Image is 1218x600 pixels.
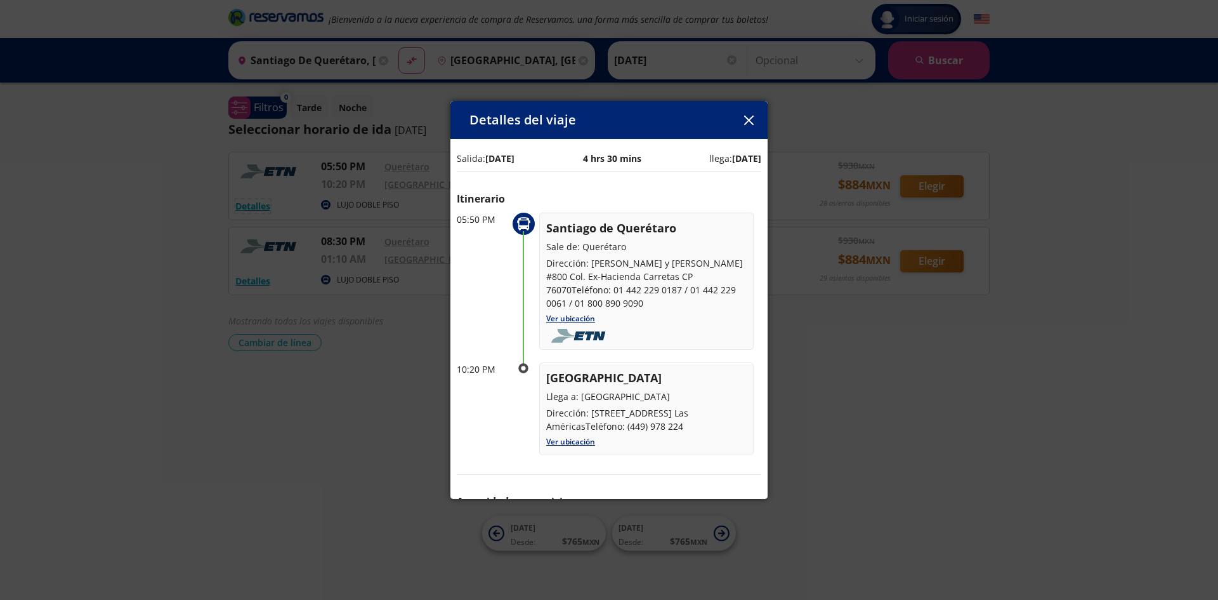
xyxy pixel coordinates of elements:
[546,406,747,433] p: Dirección: [STREET_ADDRESS] Las AméricasTeléfono: (449) 978 224
[457,152,514,165] p: Salida:
[546,220,747,237] p: Santiago de Querétaro
[709,152,761,165] p: llega:
[546,436,595,447] a: Ver ubicación
[546,313,595,324] a: Ver ubicación
[546,240,747,253] p: Sale de: Querétaro
[457,494,761,509] p: Amenidades y servicios
[546,390,747,403] p: Llega a: [GEOGRAPHIC_DATA]
[485,152,514,164] b: [DATE]
[546,370,747,387] p: [GEOGRAPHIC_DATA]
[546,257,747,310] p: Dirección: [PERSON_NAME] y [PERSON_NAME] #800 Col. Ex-Hacienda Carretas CP 76070Teléfono: 01 442 ...
[732,152,761,164] b: [DATE]
[457,213,507,226] p: 05:50 PM
[457,191,761,206] p: Itinerario
[457,363,507,376] p: 10:20 PM
[469,110,576,130] p: Detalles del viaje
[583,152,641,165] p: 4 hrs 30 mins
[546,329,614,343] img: foobar2.png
